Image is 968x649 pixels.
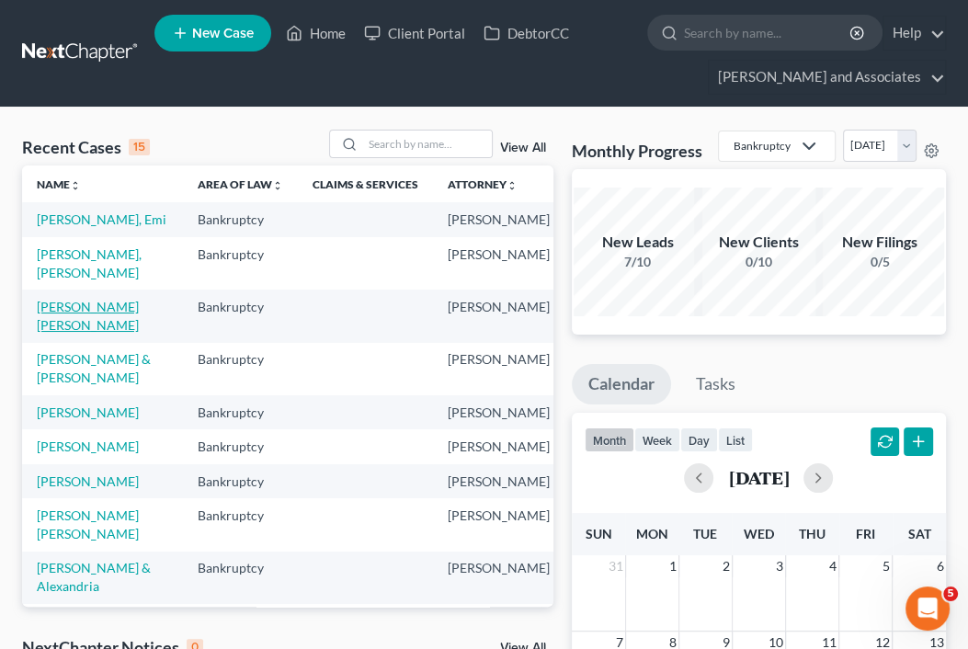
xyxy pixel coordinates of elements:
[37,560,151,594] a: [PERSON_NAME] & Alexandria
[183,290,298,342] td: Bankruptcy
[679,364,752,404] a: Tasks
[694,253,823,271] div: 0/10
[935,555,946,577] span: 6
[183,395,298,429] td: Bankruptcy
[721,555,732,577] span: 2
[272,180,283,191] i: unfold_more
[634,427,680,452] button: week
[585,526,611,541] span: Sun
[22,136,150,158] div: Recent Cases
[881,555,892,577] span: 5
[507,180,518,191] i: unfold_more
[827,555,838,577] span: 4
[192,27,254,40] span: New Case
[607,555,625,577] span: 31
[774,555,785,577] span: 3
[636,526,668,541] span: Mon
[37,473,139,489] a: [PERSON_NAME]
[433,395,564,429] td: [PERSON_NAME]
[574,232,702,253] div: New Leads
[355,17,474,50] a: Client Portal
[183,343,298,395] td: Bankruptcy
[907,526,930,541] span: Sat
[37,351,151,385] a: [PERSON_NAME] & [PERSON_NAME]
[448,177,518,191] a: Attorneyunfold_more
[883,17,945,50] a: Help
[37,177,81,191] a: Nameunfold_more
[667,555,678,577] span: 1
[183,464,298,498] td: Bankruptcy
[728,468,789,487] h2: [DATE]
[433,464,564,498] td: [PERSON_NAME]
[943,586,958,601] span: 5
[709,61,945,94] a: [PERSON_NAME] and Associates
[433,290,564,342] td: [PERSON_NAME]
[905,586,950,631] iframe: Intercom live chat
[277,17,355,50] a: Home
[433,343,564,395] td: [PERSON_NAME]
[815,232,944,253] div: New Filings
[856,526,875,541] span: Fri
[574,253,702,271] div: 7/10
[183,498,298,551] td: Bankruptcy
[680,427,718,452] button: day
[815,253,944,271] div: 0/5
[433,202,564,236] td: [PERSON_NAME]
[433,429,564,463] td: [PERSON_NAME]
[718,427,753,452] button: list
[433,498,564,551] td: [PERSON_NAME]
[684,16,852,50] input: Search by name...
[433,552,564,604] td: [PERSON_NAME]
[183,237,298,290] td: Bankruptcy
[572,140,702,162] h3: Monthly Progress
[500,142,546,154] a: View All
[585,427,634,452] button: month
[129,139,150,155] div: 15
[363,131,492,157] input: Search by name...
[37,438,139,454] a: [PERSON_NAME]
[694,232,823,253] div: New Clients
[37,507,139,541] a: [PERSON_NAME] [PERSON_NAME]
[70,180,81,191] i: unfold_more
[734,138,791,154] div: Bankruptcy
[37,246,142,280] a: [PERSON_NAME], [PERSON_NAME]
[693,526,717,541] span: Tue
[198,177,283,191] a: Area of Lawunfold_more
[799,526,826,541] span: Thu
[37,299,139,333] a: [PERSON_NAME] [PERSON_NAME]
[37,211,166,227] a: [PERSON_NAME], Emi
[572,364,671,404] a: Calendar
[474,17,578,50] a: DebtorCC
[433,237,564,290] td: [PERSON_NAME]
[37,404,139,420] a: [PERSON_NAME]
[744,526,774,541] span: Wed
[183,552,298,604] td: Bankruptcy
[183,202,298,236] td: Bankruptcy
[298,165,433,202] th: Claims & Services
[183,429,298,463] td: Bankruptcy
